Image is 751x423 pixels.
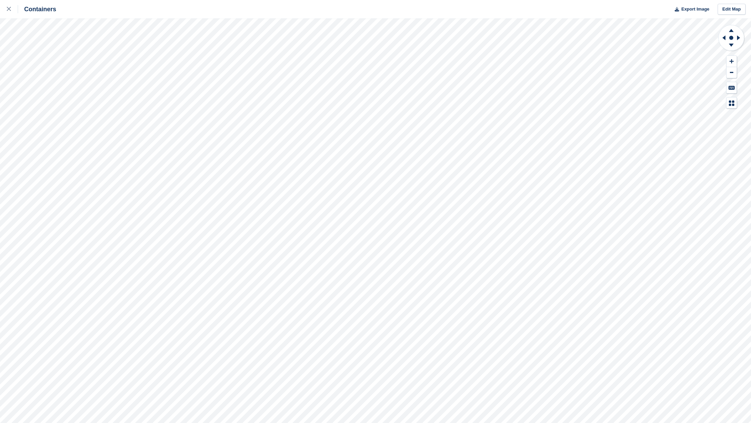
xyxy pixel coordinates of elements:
[726,97,737,109] button: Map Legend
[726,56,737,67] button: Zoom In
[18,5,56,13] div: Containers
[681,6,709,13] span: Export Image
[671,4,709,15] button: Export Image
[726,67,737,78] button: Zoom Out
[726,82,737,93] button: Keyboard Shortcuts
[718,4,746,15] a: Edit Map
